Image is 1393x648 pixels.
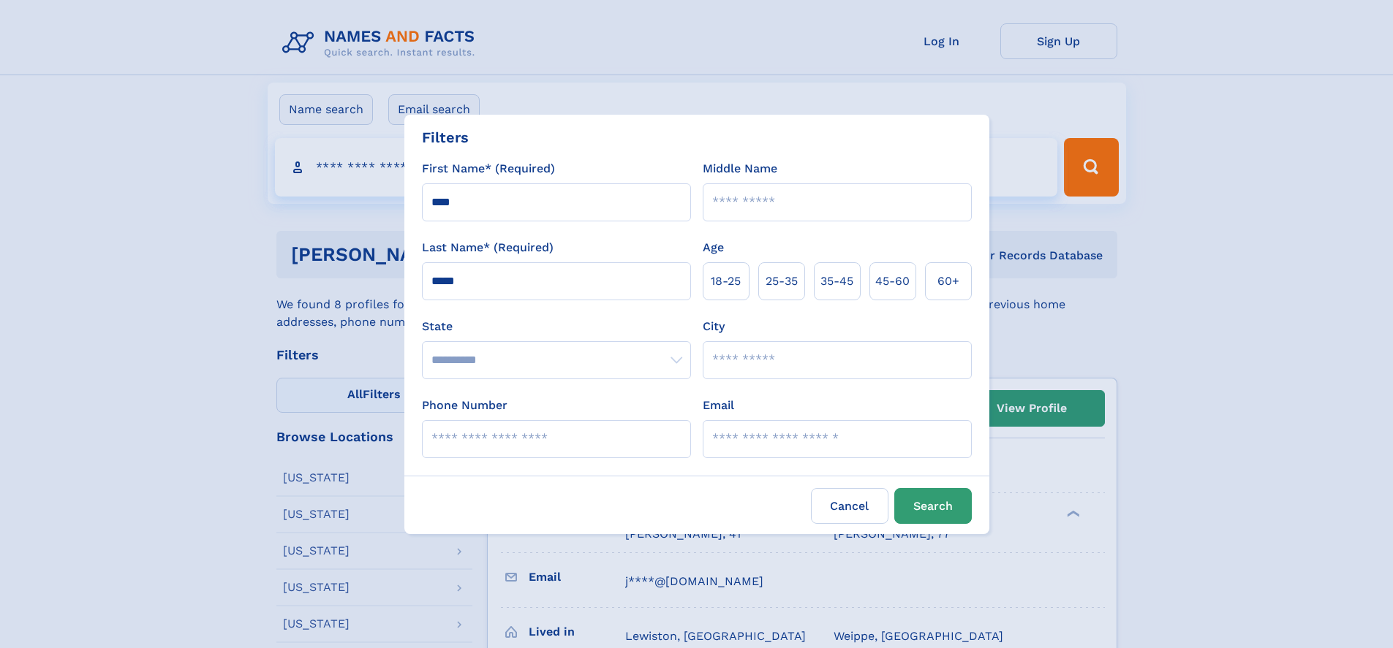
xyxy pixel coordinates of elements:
[711,272,741,290] span: 18‑25
[703,318,725,335] label: City
[811,488,888,524] label: Cancel
[422,318,691,335] label: State
[703,239,724,256] label: Age
[703,160,777,178] label: Middle Name
[422,160,555,178] label: First Name* (Required)
[422,397,507,414] label: Phone Number
[766,272,798,290] span: 25‑35
[820,272,853,290] span: 35‑45
[422,126,469,148] div: Filters
[422,239,554,256] label: Last Name* (Required)
[894,488,972,524] button: Search
[703,397,734,414] label: Email
[937,272,959,290] span: 60+
[875,272,910,290] span: 45‑60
